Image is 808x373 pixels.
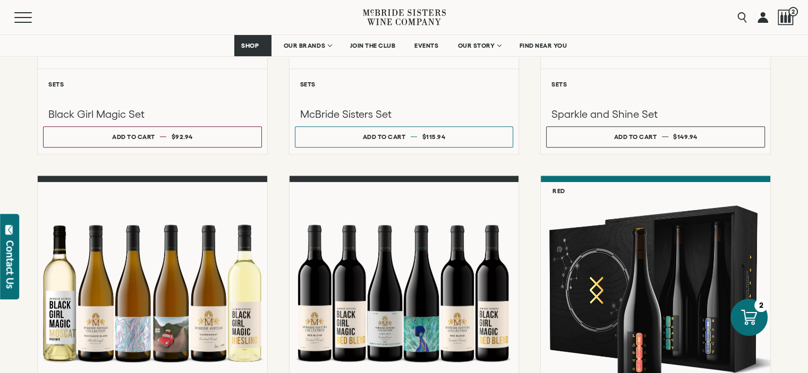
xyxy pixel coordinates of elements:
[112,129,155,144] div: Add to cart
[300,81,508,88] h6: Sets
[422,133,446,140] span: $115.94
[407,35,445,56] a: EVENTS
[172,133,193,140] span: $92.94
[48,81,257,88] h6: Sets
[457,42,495,49] span: OUR STORY
[14,12,53,23] button: Mobile Menu Trigger
[48,107,257,121] h3: Black Girl Magic Set
[673,133,698,140] span: $149.94
[551,81,760,88] h6: Sets
[241,42,259,49] span: SHOP
[552,187,565,194] h6: Red
[343,35,403,56] a: JOIN THE CLUB
[234,35,271,56] a: SHOP
[5,240,15,289] div: Contact Us
[284,42,325,49] span: OUR BRANDS
[788,7,798,16] span: 2
[350,42,396,49] span: JOIN THE CLUB
[754,299,768,312] div: 2
[450,35,507,56] a: OUR STORY
[520,42,567,49] span: FIND NEAR YOU
[295,126,514,148] button: Add to cart $115.94
[43,126,262,148] button: Add to cart $92.94
[551,107,760,121] h3: Sparkle and Shine Set
[614,129,657,144] div: Add to cart
[414,42,438,49] span: EVENTS
[546,126,765,148] button: Add to cart $149.94
[277,35,338,56] a: OUR BRANDS
[363,129,406,144] div: Add to cart
[513,35,574,56] a: FIND NEAR YOU
[300,107,508,121] h3: McBride Sisters Set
